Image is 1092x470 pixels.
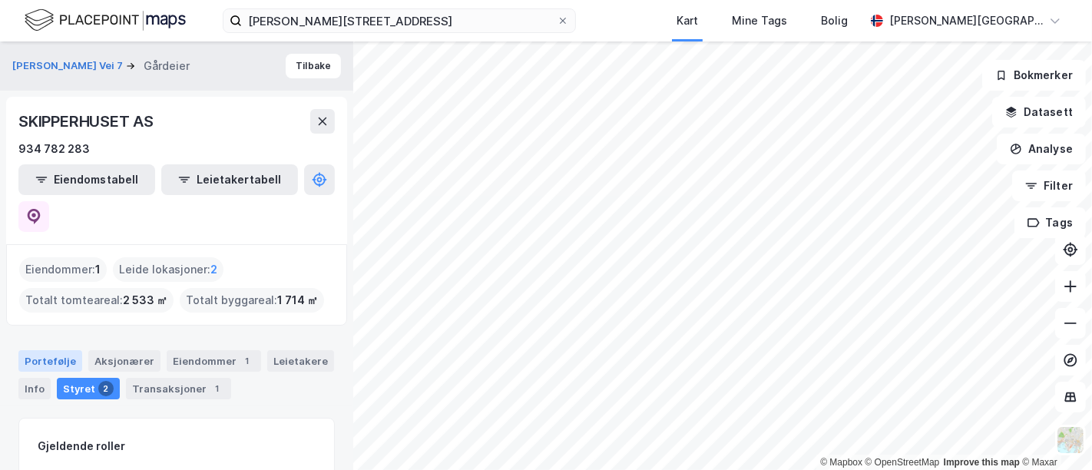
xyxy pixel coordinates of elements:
div: Eiendommer : [19,257,107,282]
div: 2 [98,381,114,396]
div: Eiendommer [167,350,261,372]
button: Tilbake [286,54,341,78]
div: [PERSON_NAME][GEOGRAPHIC_DATA] [889,12,1043,30]
div: Totalt tomteareal : [19,288,174,313]
div: Info [18,378,51,399]
div: Bolig [821,12,848,30]
button: Filter [1012,170,1086,201]
div: Transaksjoner [126,378,231,399]
span: 2 533 ㎡ [123,291,167,309]
div: Portefølje [18,350,82,372]
div: Kart [677,12,698,30]
button: Eiendomstabell [18,164,155,195]
a: OpenStreetMap [865,457,940,468]
button: Tags [1014,207,1086,238]
button: Datasett [992,97,1086,127]
iframe: Chat Widget [1015,396,1092,470]
button: Analyse [997,134,1086,164]
div: 934 782 283 [18,140,90,158]
span: 2 [210,260,217,279]
img: logo.f888ab2527a4732fd821a326f86c7f29.svg [25,7,186,34]
div: Mine Tags [732,12,787,30]
span: 1 714 ㎡ [277,291,318,309]
a: Improve this map [944,457,1020,468]
div: Leide lokasjoner : [113,257,223,282]
div: Styret [57,378,120,399]
div: 1 [210,381,225,396]
button: Leietakertabell [161,164,298,195]
div: Totalt byggareal : [180,288,324,313]
div: SKIPPERHUSET AS [18,109,157,134]
a: Mapbox [820,457,862,468]
button: Bokmerker [982,60,1086,91]
div: Aksjonærer [88,350,160,372]
div: Gjeldende roller [38,437,125,455]
input: Søk på adresse, matrikkel, gårdeiere, leietakere eller personer [242,9,557,32]
div: Gårdeier [144,57,190,75]
button: [PERSON_NAME] Vei 7 [12,58,126,74]
div: 1 [240,353,255,369]
span: 1 [95,260,101,279]
div: Leietakere [267,350,334,372]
